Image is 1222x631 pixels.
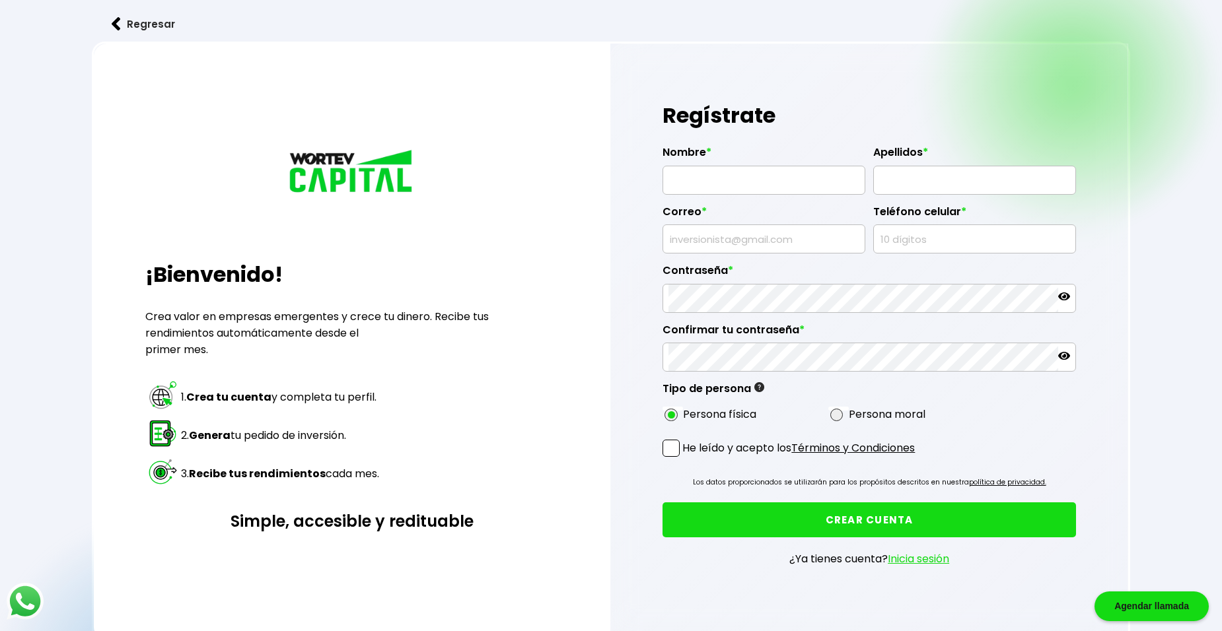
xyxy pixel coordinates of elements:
img: paso 2 [147,418,178,449]
img: paso 1 [147,380,178,411]
label: Teléfono celular [873,205,1076,225]
img: logos_whatsapp-icon.242b2217.svg [7,583,44,620]
label: Tipo de persona [663,382,764,402]
p: Crea valor en empresas emergentes y crece tu dinero. Recibe tus rendimientos automáticamente desd... [145,308,559,358]
img: logo_wortev_capital [286,148,418,197]
td: 2. tu pedido de inversión. [180,417,380,454]
a: Inicia sesión [888,551,949,566]
img: gfR76cHglkPwleuBLjWdxeZVvX9Wp6JBDmjRYY8JYDQn16A2ICN00zLTgIroGa6qie5tIuWH7V3AapTKqzv+oMZsGfMUqL5JM... [754,382,764,392]
p: Los datos proporcionados se utilizarán para los propósitos descritos en nuestra [693,476,1046,489]
label: Contraseña [663,264,1076,284]
div: Agendar llamada [1095,591,1209,621]
label: Apellidos [873,146,1076,166]
img: flecha izquierda [112,17,121,31]
label: Nombre [663,146,865,166]
p: He leído y acepto los [682,440,915,456]
td: 1. y completa tu perfil. [180,379,380,416]
input: 10 dígitos [879,225,1070,253]
input: inversionista@gmail.com [668,225,859,253]
strong: Recibe tus rendimientos [189,466,326,481]
label: Persona física [683,406,756,422]
a: Términos y Condiciones [791,440,915,455]
h3: Simple, accesible y redituable [145,510,559,533]
label: Correo [663,205,865,225]
label: Persona moral [849,406,925,422]
a: política de privacidad. [969,477,1046,487]
a: flecha izquierdaRegresar [92,7,1131,42]
strong: Genera [189,428,231,443]
label: Confirmar tu contraseña [663,323,1076,343]
img: paso 3 [147,456,178,487]
button: Regresar [92,7,195,42]
h1: Regístrate [663,96,1076,135]
td: 3. cada mes. [180,455,380,492]
p: ¿Ya tienes cuenta? [789,550,949,567]
strong: Crea tu cuenta [186,389,271,405]
h2: ¡Bienvenido! [145,259,559,290]
button: CREAR CUENTA [663,502,1076,537]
